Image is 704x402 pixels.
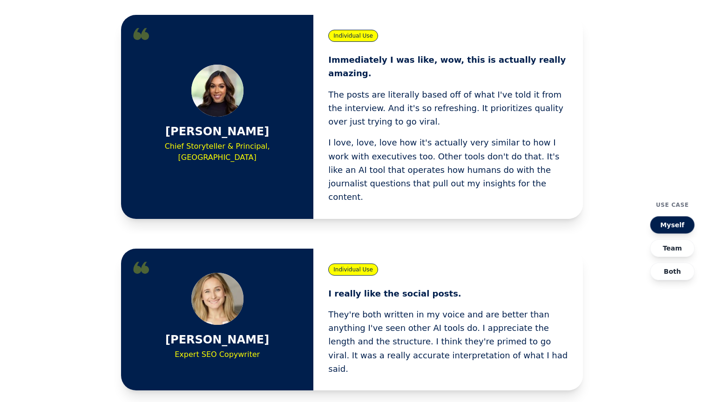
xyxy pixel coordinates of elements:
[328,136,568,204] p: I love, love, love how it's actually very similar to how I work with executives too. Other tools ...
[191,273,244,325] img: Maria Waida
[191,65,244,117] img: Leah Dergachev
[328,264,378,276] span: Individual Use
[165,124,269,139] h3: [PERSON_NAME]
[136,141,298,163] p: Chief Storyteller & Principal, [GEOGRAPHIC_DATA]
[650,239,695,257] button: Team
[328,30,378,42] span: Individual Use
[328,88,568,129] p: The posts are literally based off of what I've told it from the interview. And it's so refreshing...
[165,332,269,347] h3: [PERSON_NAME]
[650,216,695,234] button: Myself
[328,53,568,80] p: Immediately I was like, wow, this is actually really amazing.
[328,308,568,376] p: They're both written in my voice and are better than anything I've seen other AI tools do. I appr...
[656,201,689,209] h4: Use Case
[175,349,260,360] p: Expert SEO Copywriter
[328,287,568,300] p: I really like the social posts.
[650,263,695,280] button: Both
